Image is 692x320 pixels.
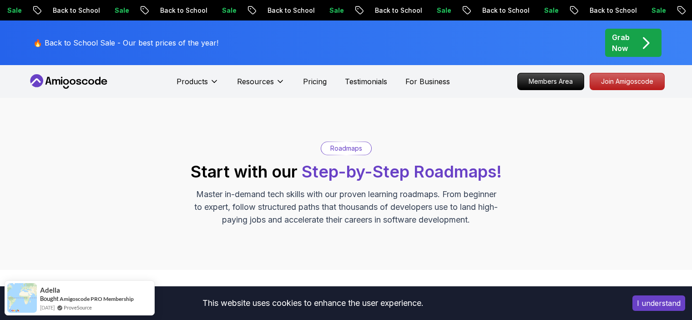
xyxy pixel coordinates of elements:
span: Step-by-Step Roadmaps! [302,162,502,182]
p: Members Area [518,73,584,90]
p: Back to School [245,6,307,15]
a: Join Amigoscode [590,73,665,90]
p: Back to School [30,6,92,15]
span: Bought [40,295,59,302]
a: Testimonials [345,76,387,87]
p: Join Amigoscode [590,73,664,90]
p: Master in-demand tech skills with our proven learning roadmaps. From beginner to expert, follow s... [193,188,499,226]
p: Sale [92,6,121,15]
h2: Start with our [191,163,502,181]
p: Back to School [567,6,629,15]
p: Sale [521,6,551,15]
p: Back to School [137,6,199,15]
div: This website uses cookies to enhance the user experience. [7,293,619,313]
p: Resources [237,76,274,87]
button: Accept cookies [632,295,685,311]
p: Grab Now [612,32,630,54]
p: Sale [414,6,443,15]
p: Back to School [352,6,414,15]
button: Resources [237,76,285,94]
span: [DATE] [40,304,55,311]
p: Sale [199,6,228,15]
a: Members Area [517,73,584,90]
img: provesource social proof notification image [7,283,37,313]
a: Amigoscode PRO Membership [60,295,134,302]
p: Sale [629,6,658,15]
p: Back to School [460,6,521,15]
p: Products [177,76,208,87]
a: ProveSource [64,304,92,311]
span: Adella [40,286,60,294]
button: Products [177,76,219,94]
p: Roadmaps [330,144,362,153]
a: For Business [405,76,450,87]
p: Sale [307,6,336,15]
p: 🔥 Back to School Sale - Our best prices of the year! [33,37,218,48]
a: Pricing [303,76,327,87]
